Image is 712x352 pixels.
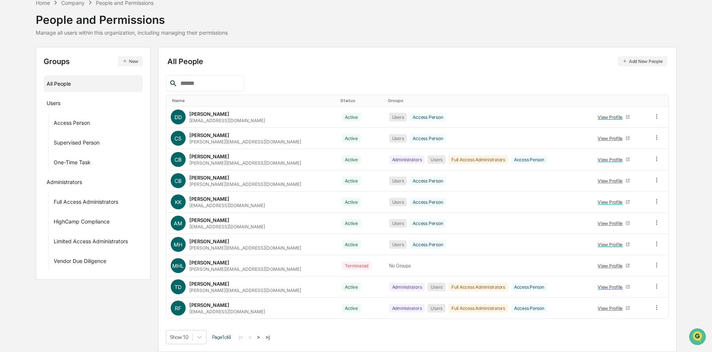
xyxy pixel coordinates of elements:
div: Users [428,155,445,164]
a: View Profile [595,154,633,165]
div: Access Person [410,177,446,185]
span: DD [174,114,182,120]
div: View Profile [598,242,626,247]
div: Administrators [389,283,425,291]
div: [EMAIL_ADDRESS][DOMAIN_NAME] [189,224,265,229]
span: Page 1 of 4 [212,334,231,340]
div: Vendor Due Diligence [54,258,106,267]
div: One-Time Task [54,159,91,168]
div: Terminated [342,261,371,270]
p: How can we help? [7,16,136,28]
div: Groups [44,56,143,66]
div: Toggle SortBy [593,98,646,103]
div: Access Person [410,134,446,143]
div: Active [342,198,361,206]
div: Active [342,219,361,228]
iframe: Open customer support [688,327,708,348]
span: RF [175,305,181,311]
div: View Profile [598,199,626,205]
div: Administrators [47,179,82,188]
span: Pylon [74,126,90,132]
a: Powered byPylon [53,126,90,132]
div: Active [342,134,361,143]
div: View Profile [598,284,626,290]
div: Active [342,113,361,121]
div: Access Person [511,304,547,313]
div: [EMAIL_ADDRESS][DOMAIN_NAME] [189,118,265,123]
input: Clear [19,34,123,42]
div: Full Access Administrators [448,283,508,291]
span: Data Lookup [15,108,47,115]
div: [PERSON_NAME] [189,196,229,202]
a: View Profile [595,218,633,229]
a: 🗄️Attestations [51,91,95,104]
div: Users [389,177,407,185]
div: [PERSON_NAME] [189,111,229,117]
div: Administrators [389,304,425,313]
div: [PERSON_NAME] [189,260,229,266]
div: All People [47,77,140,90]
div: Users [389,240,407,249]
button: New [118,56,143,66]
div: Users [428,283,445,291]
div: [PERSON_NAME][EMAIL_ADDRESS][DOMAIN_NAME] [189,245,301,251]
div: Access Person [410,240,446,249]
div: [EMAIL_ADDRESS][DOMAIN_NAME] [189,309,265,314]
div: Active [342,240,361,249]
span: Preclearance [15,94,48,101]
div: Manage all users within this organization, including managing their permissions [36,29,228,36]
div: Start new chat [25,57,122,64]
div: Users [389,134,407,143]
div: View Profile [598,114,626,120]
span: KK [175,199,182,205]
a: View Profile [595,302,633,314]
div: [PERSON_NAME] [189,238,229,244]
div: Full Access Administrators [448,304,508,313]
div: [PERSON_NAME][EMAIL_ADDRESS][DOMAIN_NAME] [189,181,301,187]
div: Limited Access Administrators [54,238,128,247]
a: View Profile [595,281,633,293]
a: 🔎Data Lookup [4,105,50,118]
div: Access Person [410,198,446,206]
a: View Profile [595,260,633,272]
div: View Profile [598,157,626,162]
div: Administrators [389,155,425,164]
div: Toggle SortBy [340,98,381,103]
div: Supervised Person [54,139,100,148]
div: No Groups [389,263,586,269]
div: View Profile [598,305,626,311]
div: [PERSON_NAME][EMAIL_ADDRESS][DOMAIN_NAME] [189,160,301,166]
div: View Profile [598,263,626,269]
div: All People [167,56,667,66]
img: 1746055101610-c473b297-6a78-478c-a979-82029cc54cd1 [7,57,21,70]
div: Users [389,113,407,121]
div: [PERSON_NAME] [189,175,229,181]
div: We're available if you need us! [25,64,94,70]
div: Active [342,283,361,291]
a: 🖐️Preclearance [4,91,51,104]
span: MH [174,241,182,248]
div: Access Person [511,155,547,164]
a: View Profile [595,239,633,250]
div: People and Permissions [36,7,228,26]
div: Active [342,155,361,164]
div: [PERSON_NAME] [189,281,229,287]
div: View Profile [598,178,626,184]
div: Active [342,304,361,313]
div: Access Person [410,219,446,228]
span: CB [174,178,182,184]
div: [EMAIL_ADDRESS][DOMAIN_NAME] [189,203,265,208]
div: Access Person [54,120,90,129]
div: Active [342,177,361,185]
div: Users [389,219,407,228]
div: [PERSON_NAME][EMAIL_ADDRESS][DOMAIN_NAME] [189,266,301,272]
button: < [246,334,254,340]
div: Users [428,304,445,313]
a: View Profile [595,175,633,187]
a: View Profile [595,133,633,144]
div: [PERSON_NAME] [189,132,229,138]
div: Access Person [511,283,547,291]
div: Users [389,198,407,206]
div: Full Access Administrators [448,155,508,164]
div: View Profile [598,221,626,226]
